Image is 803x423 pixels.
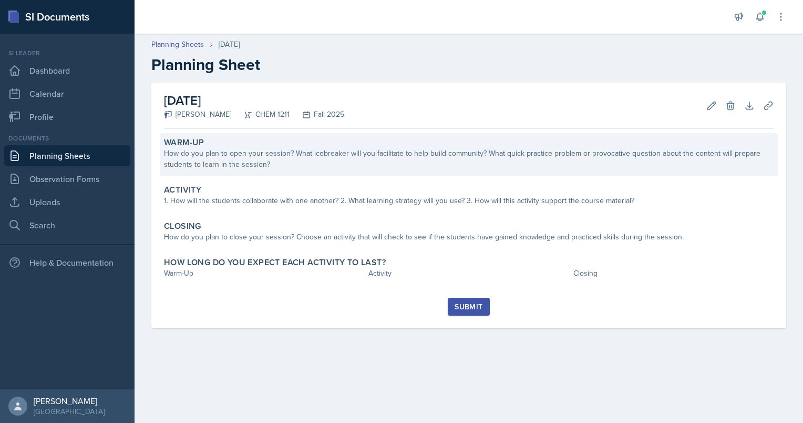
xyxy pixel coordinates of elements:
[151,55,786,74] h2: Planning Sheet
[4,252,130,273] div: Help & Documentation
[164,195,774,206] div: 1. How will the students collaborate with one another? 2. What learning strategy will you use? 3....
[4,215,130,236] a: Search
[4,60,130,81] a: Dashboard
[4,168,130,189] a: Observation Forms
[4,134,130,143] div: Documents
[4,145,130,166] a: Planning Sheets
[231,109,290,120] div: CHEM 1211
[573,268,774,279] div: Closing
[455,303,482,311] div: Submit
[164,109,231,120] div: [PERSON_NAME]
[448,298,489,316] button: Submit
[164,137,204,148] label: Warm-Up
[4,192,130,213] a: Uploads
[164,91,344,110] h2: [DATE]
[151,39,204,50] a: Planning Sheets
[4,83,130,104] a: Calendar
[164,257,386,268] label: How long do you expect each activity to last?
[290,109,344,120] div: Fall 2025
[219,39,240,50] div: [DATE]
[164,231,774,243] div: How do you plan to close your session? Choose an activity that will check to see if the students ...
[368,268,569,279] div: Activity
[164,185,201,195] label: Activity
[4,48,130,58] div: Si leader
[164,268,364,279] div: Warm-Up
[4,106,130,127] a: Profile
[164,148,774,170] div: How do you plan to open your session? What icebreaker will you facilitate to help build community...
[164,221,201,231] label: Closing
[34,406,105,417] div: [GEOGRAPHIC_DATA]
[34,396,105,406] div: [PERSON_NAME]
